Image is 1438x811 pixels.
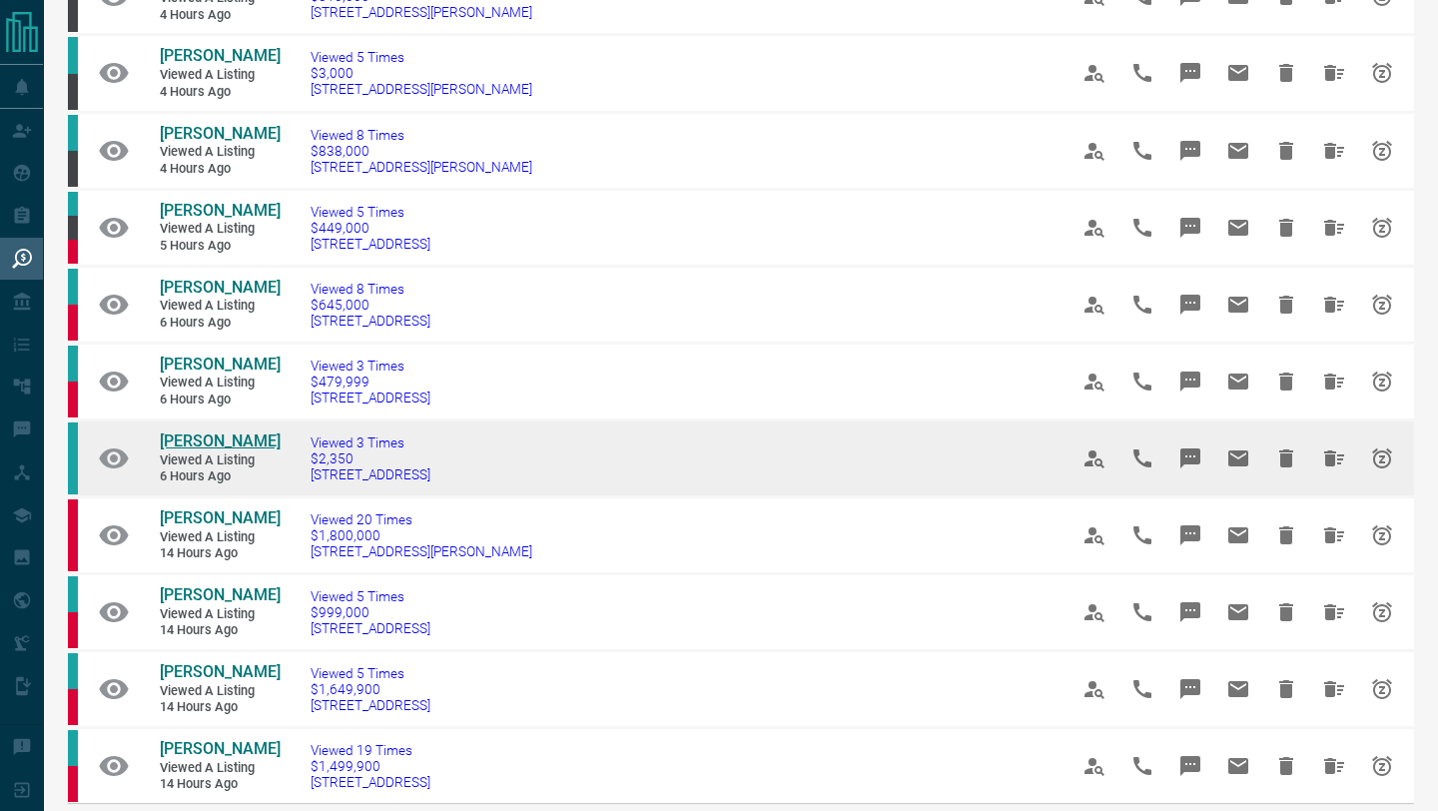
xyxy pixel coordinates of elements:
[311,358,430,405] a: Viewed 3 Times$479,999[STREET_ADDRESS]
[160,468,280,485] span: 6 hours ago
[160,529,280,546] span: Viewed a Listing
[1310,49,1358,97] span: Hide All from Anisa Thomas
[160,46,280,67] a: [PERSON_NAME]
[160,124,281,143] span: [PERSON_NAME]
[160,124,280,145] a: [PERSON_NAME]
[1214,434,1262,482] span: Email
[1310,588,1358,636] span: Hide All from Sai Kumar
[160,508,280,529] a: [PERSON_NAME]
[160,739,281,758] span: [PERSON_NAME]
[1262,434,1310,482] span: Hide
[311,49,532,97] a: Viewed 5 Times$3,000[STREET_ADDRESS][PERSON_NAME]
[1262,511,1310,559] span: Hide
[311,65,532,81] span: $3,000
[311,588,430,604] span: Viewed 5 Times
[1262,588,1310,636] span: Hide
[160,278,280,299] a: [PERSON_NAME]
[1358,281,1406,329] span: Snooze
[311,159,532,175] span: [STREET_ADDRESS][PERSON_NAME]
[68,346,78,382] div: condos.ca
[311,681,430,697] span: $1,649,900
[311,527,532,543] span: $1,800,000
[1118,281,1166,329] span: Call
[311,588,430,636] a: Viewed 5 Times$999,000[STREET_ADDRESS]
[160,7,280,24] span: 4 hours ago
[68,730,78,766] div: condos.ca
[160,221,280,238] span: Viewed a Listing
[1358,204,1406,252] span: Snooze
[1310,127,1358,175] span: Hide All from Anisa Thomas
[1310,434,1358,482] span: Hide All from Daniel Romero
[311,742,430,790] a: Viewed 19 Times$1,499,900[STREET_ADDRESS]
[1262,204,1310,252] span: Hide
[68,653,78,689] div: condos.ca
[1071,742,1118,790] span: View Profile
[1118,49,1166,97] span: Call
[160,144,280,161] span: Viewed a Listing
[1118,204,1166,252] span: Call
[311,511,532,527] span: Viewed 20 Times
[68,216,78,240] div: mrloft.ca
[1214,742,1262,790] span: Email
[68,612,78,648] div: property.ca
[1310,742,1358,790] span: Hide All from Sai Kumar
[1262,742,1310,790] span: Hide
[160,201,280,222] a: [PERSON_NAME]
[311,434,430,482] a: Viewed 3 Times$2,350[STREET_ADDRESS]
[1071,588,1118,636] span: View Profile
[1358,665,1406,713] span: Snooze
[68,422,78,494] div: condos.ca
[160,355,280,376] a: [PERSON_NAME]
[68,192,78,216] div: condos.ca
[1310,665,1358,713] span: Hide All from Sai Kumar
[160,315,280,332] span: 6 hours ago
[68,74,78,110] div: mrloft.ca
[311,466,430,482] span: [STREET_ADDRESS]
[1118,434,1166,482] span: Call
[311,127,532,175] a: Viewed 8 Times$838,000[STREET_ADDRESS][PERSON_NAME]
[311,665,430,681] span: Viewed 5 Times
[1358,511,1406,559] span: Snooze
[1166,511,1214,559] span: Message
[160,238,280,255] span: 5 hours ago
[311,297,430,313] span: $645,000
[160,392,280,408] span: 6 hours ago
[160,760,280,777] span: Viewed a Listing
[1358,127,1406,175] span: Snooze
[1166,281,1214,329] span: Message
[311,313,430,329] span: [STREET_ADDRESS]
[160,161,280,178] span: 4 hours ago
[311,204,430,252] a: Viewed 5 Times$449,000[STREET_ADDRESS]
[1214,511,1262,559] span: Email
[311,358,430,374] span: Viewed 3 Times
[160,585,280,606] a: [PERSON_NAME]
[1166,127,1214,175] span: Message
[68,499,78,571] div: property.ca
[1214,281,1262,329] span: Email
[1262,665,1310,713] span: Hide
[1310,358,1358,405] span: Hide All from Freeman Lam
[311,758,430,774] span: $1,499,900
[311,434,430,450] span: Viewed 3 Times
[1358,742,1406,790] span: Snooze
[1358,588,1406,636] span: Snooze
[160,84,280,101] span: 4 hours ago
[68,689,78,725] div: property.ca
[311,236,430,252] span: [STREET_ADDRESS]
[160,67,280,84] span: Viewed a Listing
[1166,665,1214,713] span: Message
[160,739,280,760] a: [PERSON_NAME]
[1071,49,1118,97] span: View Profile
[160,585,281,604] span: [PERSON_NAME]
[1358,49,1406,97] span: Snooze
[1071,665,1118,713] span: View Profile
[1071,127,1118,175] span: View Profile
[68,240,78,264] div: property.ca
[1118,511,1166,559] span: Call
[1262,49,1310,97] span: Hide
[1214,358,1262,405] span: Email
[1262,358,1310,405] span: Hide
[1166,742,1214,790] span: Message
[311,374,430,390] span: $479,999
[160,545,280,562] span: 14 hours ago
